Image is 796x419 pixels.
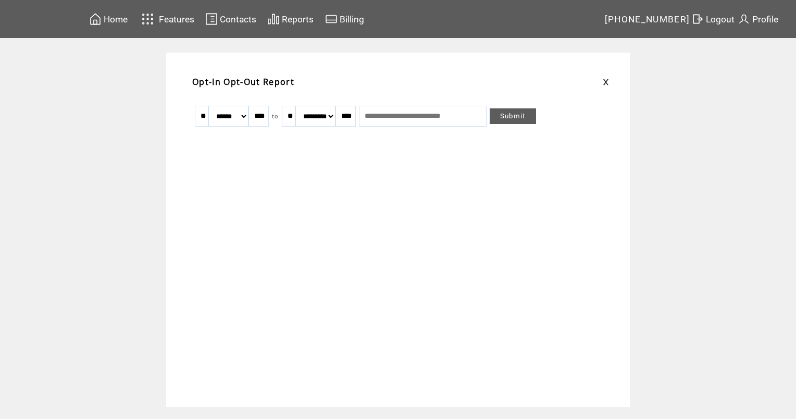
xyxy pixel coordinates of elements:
span: Reports [282,14,314,24]
span: Features [159,14,194,24]
a: Profile [736,11,780,27]
img: chart.svg [267,13,280,26]
span: to [272,113,279,120]
span: Opt-In Opt-Out Report [192,76,294,88]
span: Home [104,14,128,24]
span: [PHONE_NUMBER] [605,14,690,24]
img: features.svg [139,10,157,28]
a: Home [88,11,129,27]
img: exit.svg [691,13,704,26]
a: Contacts [204,11,258,27]
span: Billing [340,14,364,24]
a: Reports [266,11,315,27]
img: profile.svg [738,13,750,26]
img: contacts.svg [205,13,218,26]
a: Billing [324,11,366,27]
span: Contacts [220,14,256,24]
span: Logout [706,14,735,24]
span: Profile [752,14,778,24]
img: home.svg [89,13,102,26]
a: Submit [490,108,536,124]
a: Features [137,9,196,29]
img: creidtcard.svg [325,13,338,26]
a: Logout [690,11,736,27]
